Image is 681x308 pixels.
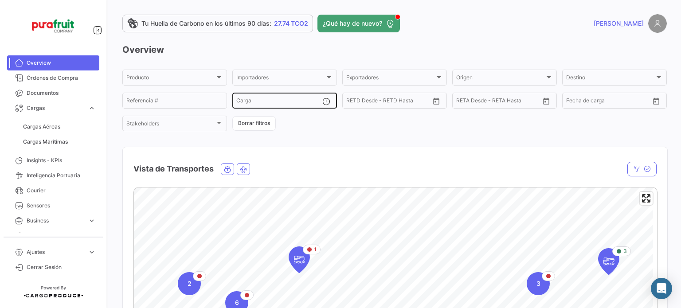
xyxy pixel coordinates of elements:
h3: Overview [122,43,667,56]
span: Producto [126,76,215,82]
span: Origen [456,76,545,82]
a: Overview [7,55,99,70]
span: Overview [27,59,96,67]
span: Exportadores [346,76,435,82]
div: Abrir Intercom Messenger [651,278,672,299]
span: expand_more [88,248,96,256]
a: Documentos [7,86,99,101]
span: 3 [536,279,540,288]
span: Stakeholders [126,122,215,128]
span: Cargas [27,104,84,112]
a: Sensores [7,198,99,213]
span: Órdenes de Compra [27,74,96,82]
span: Documentos [27,89,96,97]
span: Sensores [27,202,96,210]
input: Hasta [478,99,518,105]
span: 2 [188,279,192,288]
span: [PERSON_NAME] [594,19,644,28]
a: Cargas Aéreas [20,120,99,133]
span: Cargas Marítimas [23,138,68,146]
button: Borrar filtros [232,116,276,131]
a: Courier [7,183,99,198]
a: Órdenes de Compra [7,70,99,86]
span: Insights - KPIs [27,156,96,164]
button: Open calendar [540,94,553,108]
div: Map marker [289,246,310,273]
span: Estadísticas [27,232,84,240]
img: placeholder-user.png [648,14,667,33]
a: Cargas Marítimas [20,135,99,148]
button: Enter fullscreen [640,192,653,205]
span: Cargas Aéreas [23,123,60,131]
button: ¿Qué hay de nuevo? [317,15,400,32]
img: Logo+PuraFruit.png [31,11,75,41]
input: Desde [566,99,582,105]
div: Map marker [527,272,550,295]
span: 3 [623,247,627,255]
span: Ajustes [27,248,84,256]
input: Hasta [368,99,408,105]
span: expand_more [88,104,96,112]
input: Desde [456,99,472,105]
span: Business [27,217,84,225]
button: Air [237,164,250,175]
span: expand_more [88,232,96,240]
span: 6 [235,298,239,307]
span: ¿Qué hay de nuevo? [323,19,382,28]
button: Open calendar [650,94,663,108]
input: Hasta [588,99,628,105]
span: Tu Huella de Carbono en los últimos 90 días: [141,19,271,28]
h4: Vista de Transportes [133,163,214,175]
input: Desde [346,99,362,105]
span: Cerrar Sesión [27,263,96,271]
span: Courier [27,187,96,195]
span: Importadores [236,76,325,82]
a: Inteligencia Portuaria [7,168,99,183]
button: Ocean [221,164,234,175]
div: Map marker [598,248,619,275]
span: 27.74 TCO2 [274,19,308,28]
span: Destino [566,76,655,82]
span: expand_more [88,217,96,225]
a: Tu Huella de Carbono en los últimos 90 días:27.74 TCO2 [122,15,313,32]
span: 1 [314,246,317,253]
button: Open calendar [430,94,443,108]
span: Inteligencia Portuaria [27,172,96,179]
a: Insights - KPIs [7,153,99,168]
div: Map marker [178,272,201,295]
